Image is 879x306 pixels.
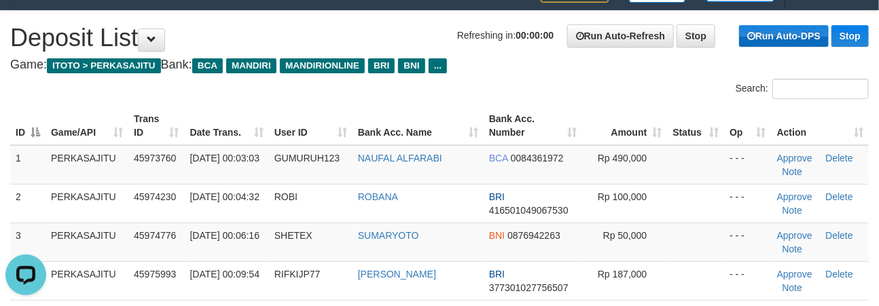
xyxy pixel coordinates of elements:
th: User ID: activate to sort column ascending [269,107,353,145]
span: ITOTO > PERKASAJITU [47,58,161,73]
td: PERKASAJITU [46,184,128,223]
a: Delete [825,269,853,280]
a: [PERSON_NAME] [358,269,436,280]
th: Trans ID: activate to sort column ascending [128,107,184,145]
span: 45975993 [134,269,176,280]
span: SHETEX [274,230,312,241]
span: Refreshing in: [457,30,554,41]
span: Rp 187,000 [598,269,647,280]
label: Search: [736,79,869,99]
a: NAUFAL ALFARABI [358,153,442,164]
a: Delete [825,230,853,241]
span: 45973760 [134,153,176,164]
td: 3 [10,223,46,261]
a: Delete [825,153,853,164]
td: - - - [724,145,772,185]
td: 1 [10,145,46,185]
span: BRI [368,58,395,73]
td: 2 [10,184,46,223]
a: Stop [677,24,715,47]
span: 45974776 [134,230,176,241]
span: 45974230 [134,191,176,202]
span: MANDIRI [226,58,276,73]
span: ... [429,58,447,73]
td: - - - [724,261,772,300]
a: Delete [825,191,853,202]
span: RIFKIJP77 [274,269,321,280]
a: Run Auto-DPS [739,25,829,47]
a: Note [783,244,803,254]
span: Rp 490,000 [598,153,647,164]
a: Stop [831,25,869,47]
h1: Deposit List [10,24,869,52]
a: Approve [777,153,812,164]
a: Note [783,166,803,177]
td: - - - [724,223,772,261]
a: Approve [777,191,812,202]
td: PERKASAJITU [46,223,128,261]
span: [DATE] 00:03:03 [190,153,259,164]
th: Status: activate to sort column ascending [667,107,724,145]
th: Game/API: activate to sort column ascending [46,107,128,145]
span: BNI [489,230,505,241]
td: - - - [724,184,772,223]
a: Run Auto-Refresh [567,24,674,47]
span: [DATE] 00:04:32 [190,191,259,202]
th: Amount: activate to sort column ascending [582,107,667,145]
button: Open LiveChat chat widget [5,5,46,46]
a: Note [783,282,803,293]
span: BNI [398,58,425,73]
th: ID: activate to sort column descending [10,107,46,145]
strong: 00:00:00 [516,30,554,41]
th: Op: activate to sort column ascending [724,107,772,145]
span: BCA [489,153,508,164]
a: Approve [777,269,812,280]
a: ROBANA [358,191,398,202]
td: PERKASAJITU [46,145,128,185]
span: Copy 0876942263 to clipboard [507,230,560,241]
th: Bank Acc. Name: activate to sort column ascending [353,107,484,145]
span: [DATE] 00:09:54 [190,269,259,280]
span: Copy 0084361972 to clipboard [511,153,564,164]
a: Approve [777,230,812,241]
a: SUMARYOTO [358,230,419,241]
th: Action: activate to sort column ascending [772,107,869,145]
span: BRI [489,191,505,202]
span: Rp 50,000 [603,230,647,241]
span: [DATE] 00:06:16 [190,230,259,241]
input: Search: [772,79,869,99]
th: Bank Acc. Number: activate to sort column ascending [484,107,582,145]
h4: Game: Bank: [10,58,869,72]
th: Date Trans.: activate to sort column ascending [185,107,269,145]
a: Note [783,205,803,216]
span: BCA [192,58,223,73]
span: ROBI [274,191,298,202]
span: GUMURUH123 [274,153,340,164]
td: PERKASAJITU [46,261,128,300]
span: Rp 100,000 [598,191,647,202]
span: Copy 377301027756507 to clipboard [489,282,569,293]
span: Copy 416501049067530 to clipboard [489,205,569,216]
span: BRI [489,269,505,280]
span: MANDIRIONLINE [280,58,365,73]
